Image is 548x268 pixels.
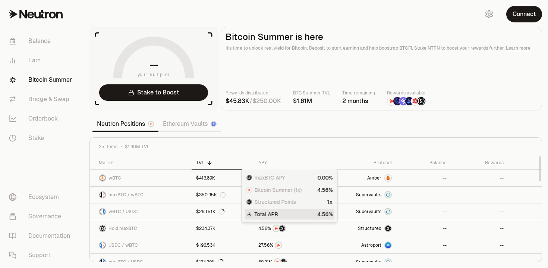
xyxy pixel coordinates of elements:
[451,237,508,253] a: --
[396,237,451,253] a: --
[108,209,138,215] span: wBTC / USDC
[100,209,102,215] img: wBTC Logo
[255,186,302,194] span: Bitcoin Summer (1x)
[451,220,508,237] a: --
[99,160,187,166] div: Market
[90,187,192,203] a: maxBTC LogowBTC LogomaxBTC / wBTC
[361,242,381,248] span: Astroport
[90,237,192,253] a: USDC LogowBTC LogoUSDC / wBTC
[3,90,81,109] a: Bridge & Swap
[196,175,215,181] div: $413.89K
[196,259,224,265] div: $174.29K
[3,128,81,148] a: Stake
[103,209,105,215] img: USDC Logo
[258,160,320,166] div: APY
[387,89,426,97] p: Rewards available
[100,175,105,181] img: wBTC Logo
[211,122,216,126] img: Ethereum Logo
[396,203,451,220] a: --
[108,225,137,231] span: Hold maxBTC
[3,246,81,265] a: Support
[226,97,281,106] div: /
[192,220,253,237] a: $234.37K
[92,116,158,131] a: Neutron Positions
[138,71,170,78] span: your multiplier
[385,259,391,265] img: Supervaults
[367,175,381,181] span: Amber
[255,198,296,206] span: Structured Points
[247,187,252,193] img: NTRN
[396,187,451,203] a: --
[356,209,381,215] span: Supervaults
[99,144,117,150] span: 25 items
[342,89,375,97] p: Time remaining
[396,220,451,237] a: --
[329,160,392,166] div: Protocol
[258,258,320,266] button: NTRNStructured Points
[247,175,252,180] img: maxBTC Logo
[196,192,226,198] div: $350.95K
[385,192,391,198] img: Supervaults
[293,89,330,97] p: BTC Summer TVL
[158,116,221,131] a: Ethereum Vaults
[273,225,279,231] img: NTRN
[3,51,81,70] a: Earn
[149,59,158,71] h1: --
[3,226,81,246] a: Documentation
[358,225,381,231] span: Structured
[226,89,281,97] p: Rewards distributed
[192,187,253,203] a: $350.95K
[100,242,102,248] img: USDC Logo
[90,220,192,237] a: maxBTC LogoHold maxBTC
[396,170,451,186] a: --
[325,237,396,253] a: Astroport
[411,97,419,105] img: Mars Fragments
[125,144,149,150] span: $1.90M TVL
[417,97,425,105] img: Structured Points
[247,199,252,205] img: Structured Points
[100,259,102,265] img: maxBTC Logo
[3,187,81,207] a: Ecosystem
[3,31,81,51] a: Balance
[258,241,320,249] button: NTRN
[192,170,253,186] a: $413.89K
[3,70,81,90] a: Bitcoin Summer
[103,242,105,248] img: wBTC Logo
[506,6,542,22] button: Connect
[108,192,144,198] span: maxBTC / wBTC
[356,259,381,265] span: Supervaults
[108,242,138,248] span: USDC / wBTC
[3,207,81,226] a: Governance
[90,203,192,220] a: wBTC LogoUSDC LogowBTC / USDC
[385,225,391,231] img: maxBTC
[387,97,396,105] img: NTRN
[196,242,215,248] div: $196.53K
[281,259,287,265] img: Structured Points
[255,174,285,181] span: maxBTC APY
[90,170,192,186] a: wBTC LogowBTC
[103,259,105,265] img: USDC Logo
[327,198,333,206] div: 1x
[100,225,105,231] img: maxBTC Logo
[108,175,121,181] span: wBTC
[258,225,320,232] button: NTRNStructured Points
[100,192,102,198] img: maxBTC Logo
[192,237,253,253] a: $196.53K
[325,220,396,237] a: StructuredmaxBTC
[108,259,143,265] span: maxBTC / USDC
[196,160,249,166] div: TVL
[356,192,381,198] span: Supervaults
[451,187,508,203] a: --
[3,109,81,128] a: Orderbook
[226,32,537,42] h2: Bitcoin Summer is here
[325,203,396,220] a: SupervaultsSupervaults
[325,170,396,186] a: AmberAmber
[385,175,391,181] img: Amber
[254,220,325,237] a: NTRNStructured Points
[275,242,281,248] img: NTRN
[451,203,508,220] a: --
[451,170,508,186] a: --
[279,225,285,231] img: Structured Points
[192,203,253,220] a: $263.51K
[385,209,391,215] img: Supervaults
